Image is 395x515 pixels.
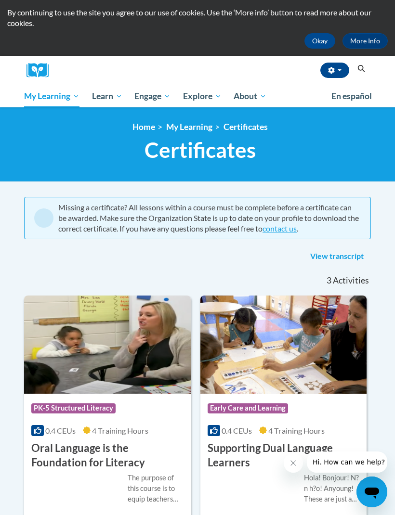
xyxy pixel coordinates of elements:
img: Logo brand [26,63,55,78]
span: 3 [327,275,331,286]
span: Explore [183,90,222,102]
a: contact us [263,224,297,233]
a: Engage [128,85,177,107]
a: Certificates [224,122,268,132]
span: PK-5 Structured Literacy [31,403,116,413]
button: Account Settings [320,63,349,78]
iframe: Button to launch messaging window [356,476,387,507]
span: 4 Training Hours [268,426,325,435]
span: Engage [134,90,171,102]
button: Search [354,63,369,75]
img: Course Logo [200,296,367,394]
span: 0.4 CEUs [222,426,252,435]
span: My Learning [24,90,79,102]
span: About [234,90,266,102]
span: En español [331,91,372,101]
div: Hola! Bonjour! N?n h?o! Anyoung! These are just a few ways some of your learners may say ""hello.... [304,473,360,504]
a: About [228,85,273,107]
span: Early Care and Learning [208,403,288,413]
p: By continuing to use the site you agree to our use of cookies. Use the ‘More info’ button to read... [7,7,388,28]
span: Certificates [145,137,256,163]
a: My Learning [166,122,212,132]
iframe: Close message [284,453,303,473]
a: More Info [342,33,388,49]
img: Course Logo [24,296,191,394]
div: Missing a certificate? All lessons within a course must be complete before a certificate can be a... [58,202,361,234]
h3: Supporting Dual Language Learners [208,441,360,471]
a: View transcript [303,249,371,264]
a: Home [132,122,155,132]
span: 0.4 CEUs [45,426,76,435]
h3: Oral Language is the Foundation for Literacy [31,441,184,471]
a: Learn [86,85,129,107]
button: Okay [304,33,335,49]
span: Learn [92,90,122,102]
iframe: Message from company [307,451,387,473]
span: Activities [333,275,369,286]
a: Cox Campus [26,63,55,78]
a: My Learning [18,85,86,107]
div: The purpose of this course is to equip teachers with the knowledge of the components of oral lang... [128,473,184,504]
a: En español [325,86,378,106]
div: Main menu [17,85,378,107]
span: 4 Training Hours [92,426,148,435]
a: Explore [177,85,228,107]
